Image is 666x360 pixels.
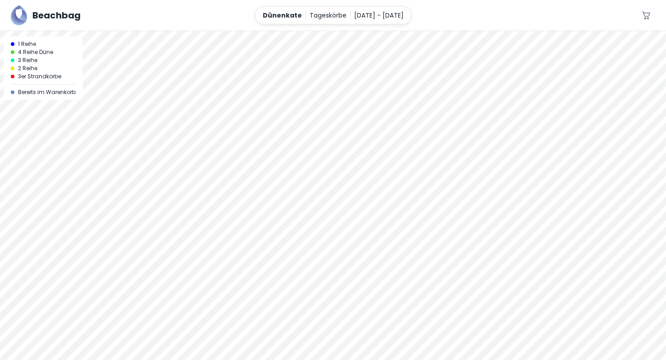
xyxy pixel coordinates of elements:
p: [DATE] - [DATE] [354,10,404,20]
span: 4 Reihe Düne [18,48,53,56]
img: Beachbag [11,5,27,25]
span: 3er Strandkörbe [18,72,61,81]
span: 3 Reihe [18,56,37,64]
p: Dünenkate [263,10,302,20]
span: 2 Reihe [18,64,37,72]
span: 1 Reihe [18,40,36,48]
p: Tageskörbe [310,10,346,20]
h5: Beachbag [32,9,81,22]
span: Bereits im Warenkorb [18,88,76,96]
